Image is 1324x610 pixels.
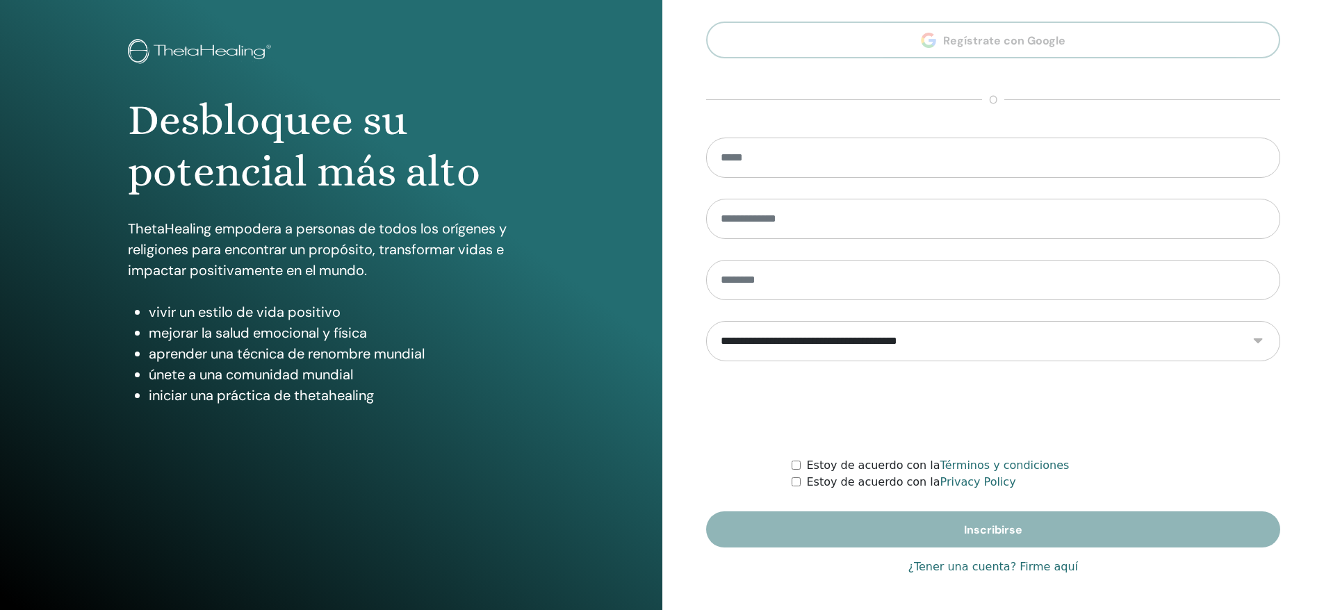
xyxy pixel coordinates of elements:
[940,475,1016,488] a: Privacy Policy
[908,559,1078,575] a: ¿Tener una cuenta? Firme aquí
[149,385,534,406] li: iniciar una práctica de thetahealing
[806,457,1069,474] label: Estoy de acuerdo con la
[806,474,1015,491] label: Estoy de acuerdo con la
[149,322,534,343] li: mejorar la salud emocional y física
[149,343,534,364] li: aprender una técnica de renombre mundial
[128,94,534,198] h1: Desbloquee su potencial más alto
[982,92,1004,108] span: o
[149,302,534,322] li: vivir un estilo de vida positivo
[149,364,534,385] li: únete a una comunidad mundial
[128,218,534,281] p: ThetaHealing empodera a personas de todos los orígenes y religiones para encontrar un propósito, ...
[940,459,1070,472] a: Términos y condiciones
[888,382,1099,436] iframe: reCAPTCHA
